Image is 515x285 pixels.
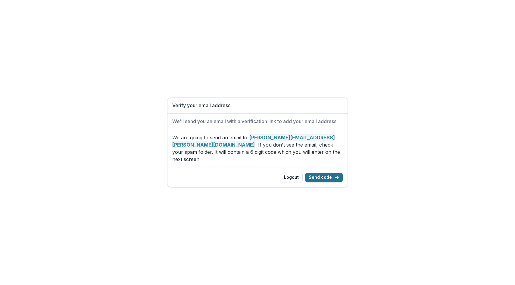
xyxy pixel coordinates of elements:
button: Send code [305,173,343,182]
p: We are going to send an email to . If you don't see the email, check your spam folder. It will co... [172,134,343,163]
strong: [PERSON_NAME][EMAIL_ADDRESS][PERSON_NAME][DOMAIN_NAME] [172,134,335,148]
h2: We'll send you an email with a verification link to add your email address. [172,119,343,124]
button: Logout [280,173,303,182]
h1: Verify your email address [172,103,343,108]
